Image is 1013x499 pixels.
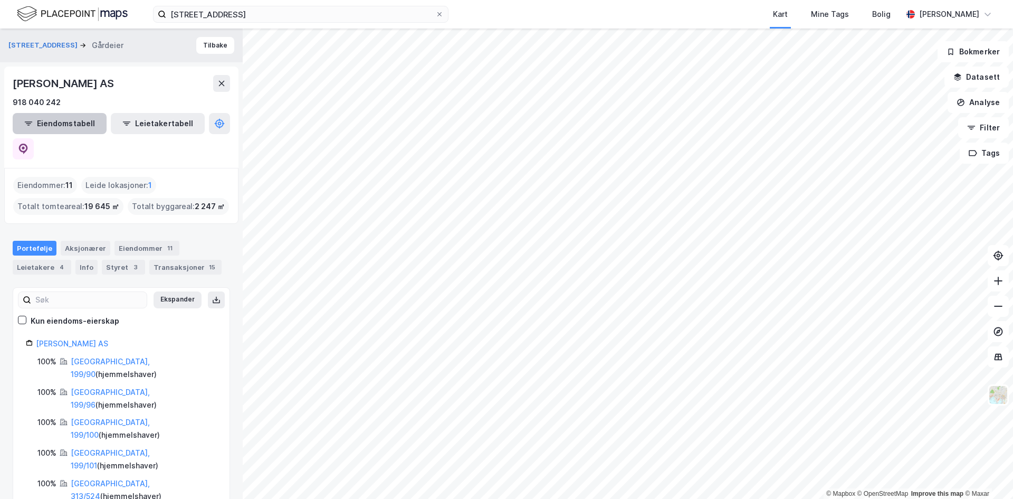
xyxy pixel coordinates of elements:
[948,92,1009,113] button: Analyse
[196,37,234,54] button: Tilbake
[872,8,891,21] div: Bolig
[111,113,205,134] button: Leietakertabell
[944,67,1009,88] button: Datasett
[811,8,849,21] div: Mine Tags
[857,490,909,497] a: OpenStreetMap
[65,179,73,192] span: 11
[31,292,147,308] input: Søk
[960,448,1013,499] div: Kontrollprogram for chat
[13,113,107,134] button: Eiendomstabell
[13,75,116,92] div: [PERSON_NAME] AS
[84,200,119,213] span: 19 645 ㎡
[37,355,56,368] div: 100%
[960,143,1009,164] button: Tags
[36,339,108,348] a: [PERSON_NAME] AS
[61,241,110,256] div: Aksjonærer
[71,448,150,470] a: [GEOGRAPHIC_DATA], 199/101
[75,260,98,275] div: Info
[13,96,61,109] div: 918 040 242
[71,355,217,381] div: ( hjemmelshaver )
[773,8,788,21] div: Kart
[92,39,123,52] div: Gårdeier
[128,198,229,215] div: Totalt byggareal :
[71,386,217,411] div: ( hjemmelshaver )
[71,357,150,379] a: [GEOGRAPHIC_DATA], 199/90
[17,5,128,23] img: logo.f888ab2527a4732fd821a326f86c7f29.svg
[37,386,56,399] div: 100%
[911,490,963,497] a: Improve this map
[826,490,855,497] a: Mapbox
[165,243,175,253] div: 11
[960,448,1013,499] iframe: Chat Widget
[114,241,179,256] div: Eiendommer
[102,260,145,275] div: Styret
[919,8,979,21] div: [PERSON_NAME]
[149,260,222,275] div: Transaksjoner
[207,262,217,272] div: 15
[13,198,123,215] div: Totalt tomteareal :
[166,6,435,22] input: Søk på adresse, matrikkel, gårdeiere, leietakere eller personer
[13,177,77,194] div: Eiendommer :
[13,260,71,275] div: Leietakere
[71,388,150,409] a: [GEOGRAPHIC_DATA], 199/96
[148,179,152,192] span: 1
[31,315,119,327] div: Kun eiendoms-eierskap
[81,177,156,194] div: Leide lokasjoner :
[958,117,1009,138] button: Filter
[8,40,80,51] button: [STREET_ADDRESS]
[938,41,1009,62] button: Bokmerker
[37,416,56,429] div: 100%
[13,241,56,256] div: Portefølje
[195,200,225,213] span: 2 247 ㎡
[37,477,56,490] div: 100%
[71,447,217,472] div: ( hjemmelshaver )
[130,262,141,272] div: 3
[56,262,67,272] div: 4
[37,447,56,459] div: 100%
[154,291,202,308] button: Ekspander
[988,385,1008,405] img: Z
[71,418,150,439] a: [GEOGRAPHIC_DATA], 199/100
[71,416,217,441] div: ( hjemmelshaver )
